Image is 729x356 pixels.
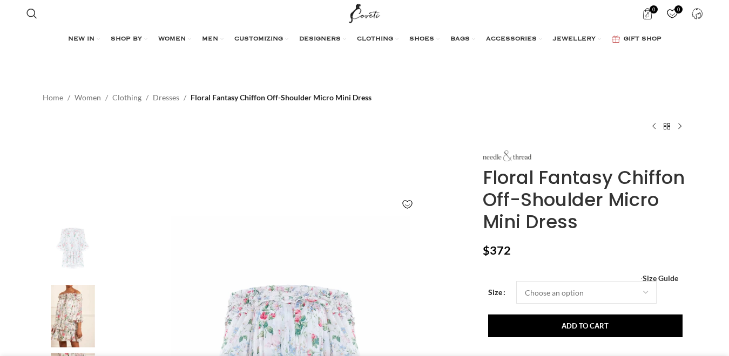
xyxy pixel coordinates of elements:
a: Site logo [347,8,383,17]
span: 0 [674,5,683,13]
button: Add to cart [488,314,683,337]
span: GIFT SHOP [624,35,661,44]
bdi: 372 [483,243,511,257]
img: Needle and Thread [40,216,106,279]
a: WOMEN [158,29,191,50]
span: CUSTOMIZING [234,35,283,44]
a: Clothing [112,92,141,104]
span: NEW IN [68,35,94,44]
span: SHOES [409,35,434,44]
a: GIFT SHOP [612,29,661,50]
a: 0 [661,3,683,24]
span: SHOP BY [111,35,142,44]
a: CUSTOMIZING [234,29,288,50]
label: Size [488,286,505,298]
a: SHOES [409,29,440,50]
span: $ [483,243,490,257]
a: DESIGNERS [299,29,346,50]
div: Main navigation [21,29,708,50]
a: SHOP BY [111,29,147,50]
a: MEN [202,29,224,50]
a: Dresses [153,92,179,104]
div: My Wishlist [661,3,683,24]
a: 0 [636,3,658,24]
nav: Breadcrumb [43,92,372,104]
span: MEN [202,35,218,44]
a: CLOTHING [357,29,399,50]
span: 0 [650,5,658,13]
span: DESIGNERS [299,35,341,44]
a: Search [21,3,43,24]
a: JEWELLERY [553,29,601,50]
img: GiftBag [612,36,620,43]
a: Next product [673,120,686,133]
span: ACCESSORIES [486,35,537,44]
span: Floral Fantasy Chiffon Off-Shoulder Micro Mini Dress [191,92,372,104]
span: WOMEN [158,35,186,44]
a: BAGS [450,29,475,50]
span: JEWELLERY [553,35,596,44]
a: Previous product [647,120,660,133]
span: CLOTHING [357,35,393,44]
img: Needle and Thread [483,150,531,161]
a: Home [43,92,63,104]
a: NEW IN [68,29,100,50]
span: BAGS [450,35,470,44]
a: Women [75,92,101,104]
img: Needle and Thread dresses [40,285,106,348]
a: ACCESSORIES [486,29,542,50]
h1: Floral Fantasy Chiffon Off-Shoulder Micro Mini Dress [483,167,686,232]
